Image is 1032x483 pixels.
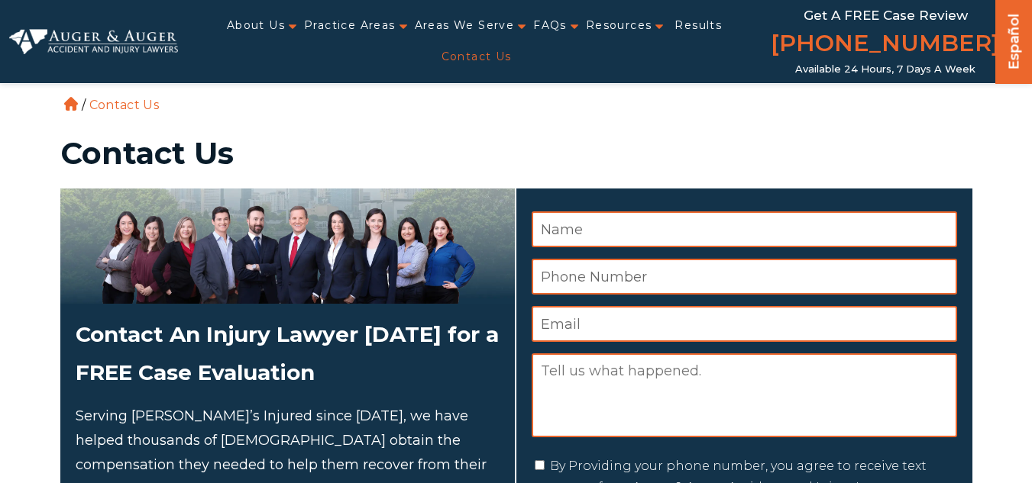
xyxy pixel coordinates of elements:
input: Email [532,306,957,342]
a: Results [675,10,722,41]
a: Practice Areas [304,10,396,41]
a: [PHONE_NUMBER] [771,27,1000,63]
h2: Contact An Injury Lawyer [DATE] for a FREE Case Evaluation [76,315,500,392]
li: Contact Us [86,98,163,112]
img: Attorneys [60,188,515,304]
a: Contact Us [442,41,512,72]
input: Name [532,211,957,247]
span: Available 24 Hours, 7 Days a Week [795,63,975,76]
input: Phone Number [532,259,957,295]
a: Areas We Serve [415,10,515,41]
img: Auger & Auger Accident and Injury Lawyers Logo [9,29,178,55]
h1: Contact Us [60,138,972,169]
a: Resources [586,10,652,41]
a: About Us [227,10,285,41]
a: Home [64,97,78,111]
span: Get a FREE Case Review [804,8,968,23]
a: FAQs [533,10,567,41]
